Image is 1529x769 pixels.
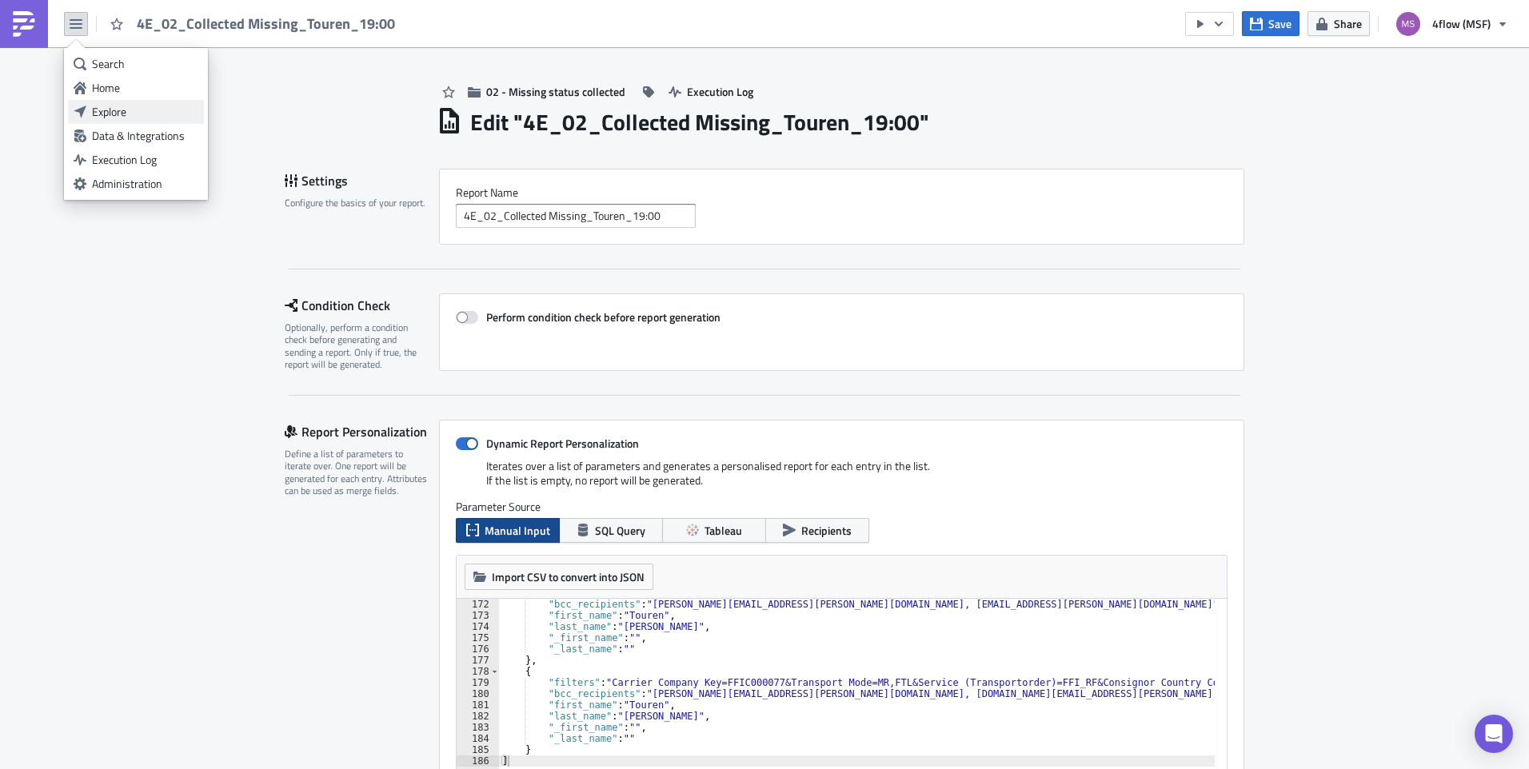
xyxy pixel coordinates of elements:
[456,500,1228,514] label: Parameter Source
[1334,15,1362,32] span: Share
[457,722,499,733] div: 183
[1475,715,1513,753] div: Open Intercom Messenger
[6,6,764,230] body: Rich Text Area. Press ALT-0 for help.
[285,197,429,209] div: Configure the basics of your report.
[457,755,499,767] div: 186
[457,655,499,666] div: 177
[705,522,742,539] span: Tableau
[285,293,439,317] div: Condition Check
[1387,6,1517,42] button: 4flow (MSF)
[1307,11,1370,36] button: Share
[285,448,429,497] div: Define a list of parameters to iterate over. One report will be generated for each entry. Attribu...
[456,518,560,543] button: Manual Input
[1242,11,1299,36] button: Save
[92,56,198,72] div: Search
[765,518,869,543] button: Recipients
[456,185,1228,200] label: Report Nam﻿e
[457,688,499,699] div: 180
[595,522,645,539] span: SQL Query
[1395,10,1422,38] img: Avatar
[801,522,852,539] span: Recipients
[486,435,639,452] strong: Dynamic Report Personalization
[92,80,198,96] div: Home
[492,568,645,585] span: Import CSV to convert into JSON
[465,564,653,590] button: Import CSV to convert into JSON
[6,106,764,144] p: +++ 4flow - Supply Chain Management Consulting, Software and Services +++ _________________ Magna...
[6,6,764,58] p: Hallo, Anbei erhalten Sie die Liste von Ladungen, wo der Status "abgeholt" von heutiger Abholung ...
[92,104,198,120] div: Explore
[11,11,37,37] img: PushMetrics
[285,321,429,371] div: Optionally, perform a condition check before generating and sending a report. Only if true, the r...
[457,632,499,643] div: 175
[457,733,499,744] div: 184
[470,108,929,137] h1: Edit " 4E_02_Collected Missing_Touren_19:00 "
[457,677,499,688] div: 179
[457,744,499,755] div: 185
[1268,15,1291,32] span: Save
[457,711,499,722] div: 182
[456,459,1228,500] div: Iterates over a list of parameters and generates a personalised report for each entry in the list...
[661,79,761,104] button: Execution Log
[460,79,633,104] button: 02 - Missing status collected
[457,643,499,655] div: 176
[486,83,625,100] span: 02 - Missing status collected
[457,610,499,621] div: 173
[137,14,397,33] span: 4E_02_Collected Missing_Touren_19:00
[285,169,439,193] div: Settings
[559,518,663,543] button: SQL Query
[285,420,439,444] div: Report Personalization
[485,522,550,539] span: Manual Input
[662,518,766,543] button: Tableau
[92,152,198,168] div: Execution Log
[457,666,499,677] div: 178
[457,621,499,632] div: 174
[92,176,198,192] div: Administration
[1432,15,1491,32] span: 4flow (MSF)
[457,699,499,711] div: 181
[687,83,753,100] span: Execution Log
[486,309,721,325] strong: Perform condition check before report generation
[6,62,764,101] p: Vielen Dank Mit freundlichen Grüßen 4flow Team
[92,128,198,144] div: Data & Integrations
[457,599,499,610] div: 172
